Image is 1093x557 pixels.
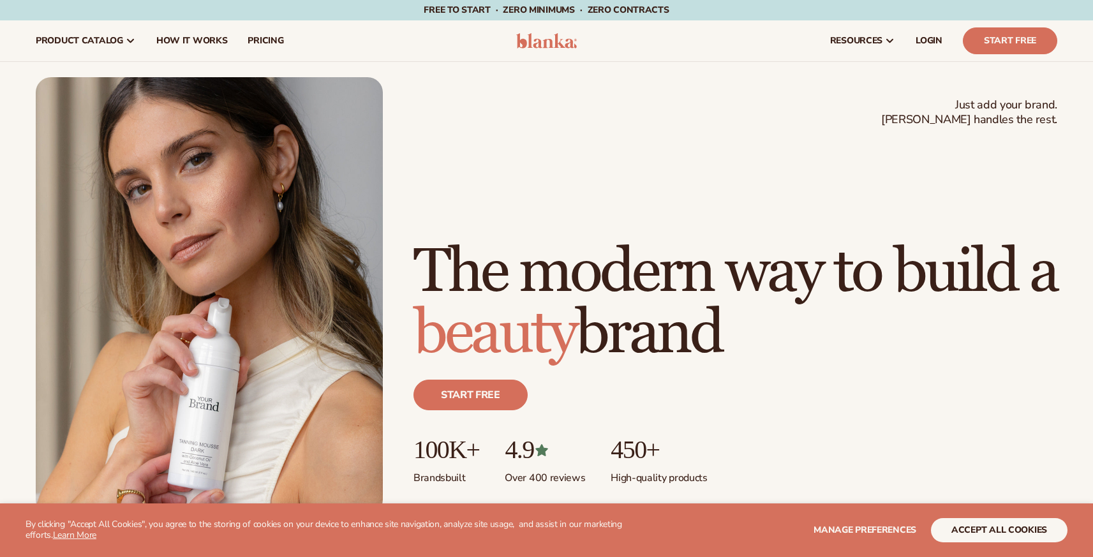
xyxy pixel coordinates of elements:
a: Start Free [963,27,1057,54]
h1: The modern way to build a brand [413,242,1057,364]
span: Just add your brand. [PERSON_NAME] handles the rest. [881,98,1057,128]
p: Brands built [413,464,479,485]
p: Over 400 reviews [505,464,585,485]
span: How It Works [156,36,228,46]
span: LOGIN [916,36,942,46]
span: product catalog [36,36,123,46]
p: By clicking "Accept All Cookies", you agree to the storing of cookies on your device to enhance s... [26,519,645,541]
a: resources [820,20,905,61]
a: How It Works [146,20,238,61]
span: beauty [413,296,576,371]
p: 4.9 [505,436,585,464]
span: resources [830,36,882,46]
a: Start free [413,380,528,410]
img: logo [516,33,577,48]
a: pricing [237,20,294,61]
img: Female holding tanning mousse. [36,77,383,515]
span: pricing [248,36,283,46]
p: 450+ [611,436,707,464]
p: 100K+ [413,436,479,464]
a: product catalog [26,20,146,61]
p: High-quality products [611,464,707,485]
a: Learn More [53,529,96,541]
a: LOGIN [905,20,953,61]
button: accept all cookies [931,518,1067,542]
span: Manage preferences [814,524,916,536]
button: Manage preferences [814,518,916,542]
span: Free to start · ZERO minimums · ZERO contracts [424,4,669,16]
